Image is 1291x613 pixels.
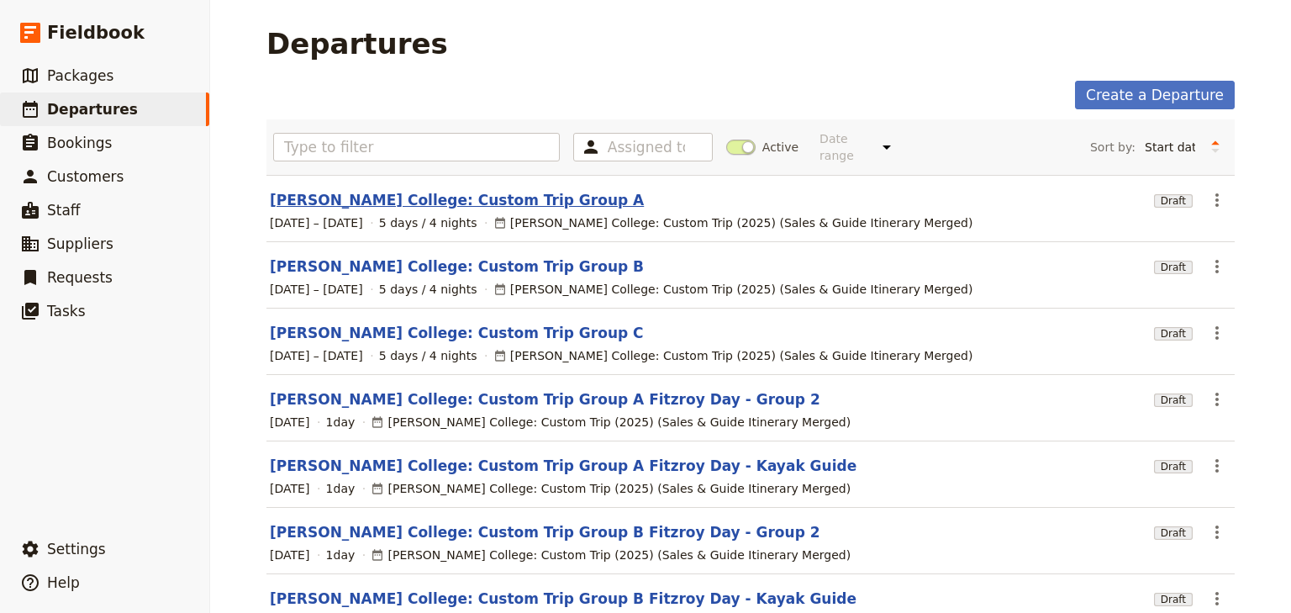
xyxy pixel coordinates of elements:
span: Help [47,574,80,591]
span: 1 day [326,547,356,563]
span: 5 days / 4 nights [379,281,477,298]
button: Actions [1203,385,1231,414]
span: [DATE] – [DATE] [270,281,363,298]
input: Assigned to [608,137,685,157]
span: [DATE] [270,480,309,497]
span: [DATE] – [DATE] [270,214,363,231]
div: [PERSON_NAME] College: Custom Trip (2025) (Sales & Guide Itinerary Merged) [371,480,851,497]
button: Actions [1203,584,1231,613]
a: [PERSON_NAME] College: Custom Trip Group B [270,256,644,277]
span: Customers [47,168,124,185]
span: Departures [47,101,138,118]
span: Packages [47,67,113,84]
div: [PERSON_NAME] College: Custom Trip (2025) (Sales & Guide Itinerary Merged) [371,547,851,563]
span: Bookings [47,135,112,151]
button: Actions [1203,452,1231,480]
span: Draft [1154,327,1193,341]
span: 5 days / 4 nights [379,214,477,231]
button: Actions [1203,252,1231,281]
select: Sort by: [1137,135,1203,160]
span: Staff [47,202,81,219]
span: Draft [1154,394,1193,407]
span: Draft [1154,593,1193,606]
div: [PERSON_NAME] College: Custom Trip (2025) (Sales & Guide Itinerary Merged) [371,414,851,431]
span: Draft [1154,194,1193,208]
button: Change sort direction [1203,135,1228,160]
input: Type to filter [273,133,560,161]
span: Fieldbook [47,20,145,45]
span: [DATE] – [DATE] [270,347,363,364]
a: [PERSON_NAME] College: Custom Trip Group A Fitzroy Day - Group 2 [270,389,820,410]
span: [DATE] [270,414,309,431]
span: [DATE] [270,547,309,563]
h1: Departures [266,27,448,61]
button: Actions [1203,319,1231,347]
span: Draft [1154,460,1193,473]
a: [PERSON_NAME] College: Custom Trip Group A Fitzroy Day - Kayak Guide [270,456,856,476]
div: [PERSON_NAME] College: Custom Trip (2025) (Sales & Guide Itinerary Merged) [493,281,973,298]
span: Active [762,139,798,156]
span: Draft [1154,261,1193,274]
a: [PERSON_NAME] College: Custom Trip Group B Fitzroy Day - Kayak Guide [270,589,856,609]
span: Suppliers [47,235,113,252]
a: [PERSON_NAME] College: Custom Trip Group A [270,190,644,210]
span: Sort by: [1090,139,1136,156]
span: Draft [1154,526,1193,540]
a: [PERSON_NAME] College: Custom Trip Group B Fitzroy Day - Group 2 [270,522,820,542]
button: Actions [1203,186,1231,214]
button: Actions [1203,518,1231,547]
a: [PERSON_NAME] College: Custom Trip Group C [270,323,644,343]
div: [PERSON_NAME] College: Custom Trip (2025) (Sales & Guide Itinerary Merged) [493,214,973,231]
a: Create a Departure [1075,81,1235,109]
span: 1 day [326,480,356,497]
div: [PERSON_NAME] College: Custom Trip (2025) (Sales & Guide Itinerary Merged) [493,347,973,364]
span: 5 days / 4 nights [379,347,477,364]
span: Settings [47,541,106,558]
span: Requests [47,269,113,286]
span: Tasks [47,303,86,320]
span: 1 day [326,414,356,431]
